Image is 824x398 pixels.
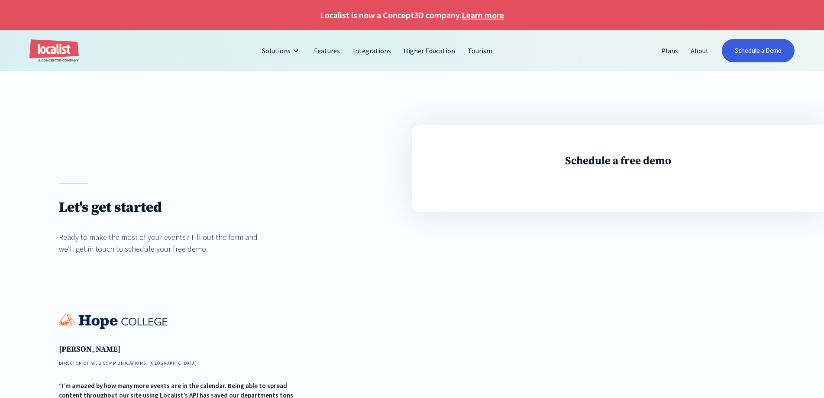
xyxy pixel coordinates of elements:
a: Plans [655,40,685,61]
h3: Schedule a free demo [470,154,766,168]
a: Schedule a Demo [722,39,795,62]
img: Hope College logo [59,314,167,329]
div: Solutions [262,45,291,56]
h1: Let's get started [59,199,265,217]
a: About [685,40,715,61]
a: Higher Education [397,40,462,61]
a: Tourism [462,40,499,61]
div: Ready to make the most of your events? Fill out the form and we’ll get in touch to schedule your ... [59,231,265,255]
h4: DIRECTOR OF WEB COMMUNICATIONS, [GEOGRAPHIC_DATA] [59,360,294,366]
strong: [PERSON_NAME] [59,344,120,354]
a: Learn more [462,9,504,22]
a: Features [308,40,346,61]
a: Integrations [347,40,397,61]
